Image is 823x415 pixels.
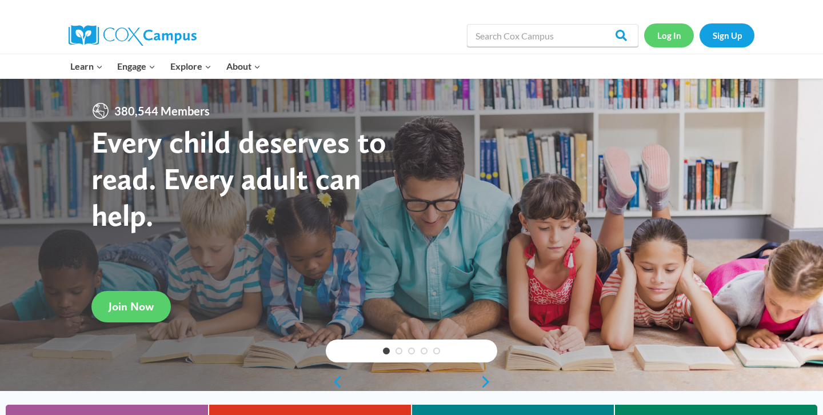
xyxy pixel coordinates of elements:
strong: Every child deserves to read. Every adult can help. [91,123,386,233]
button: Child menu of Explore [163,54,219,78]
nav: Primary Navigation [63,54,267,78]
button: Child menu of Learn [63,54,110,78]
button: Child menu of Engage [110,54,163,78]
nav: Secondary Navigation [644,23,754,47]
a: previous [326,375,343,389]
img: Cox Campus [69,25,197,46]
a: 5 [433,348,440,354]
a: 2 [395,348,402,354]
span: Join Now [109,300,154,313]
a: 1 [383,348,390,354]
a: 3 [408,348,415,354]
div: content slider buttons [326,370,497,393]
a: next [480,375,497,389]
a: Log In [644,23,694,47]
a: Sign Up [700,23,754,47]
a: 4 [421,348,428,354]
a: Join Now [91,291,171,322]
button: Child menu of About [219,54,268,78]
span: 380,544 Members [110,102,214,120]
input: Search Cox Campus [467,24,638,47]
